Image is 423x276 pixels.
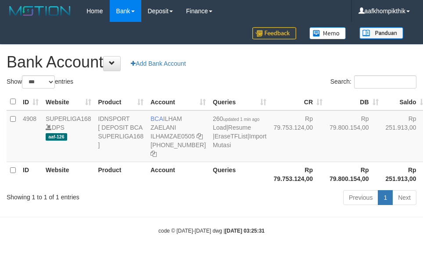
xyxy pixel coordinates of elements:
th: Website: activate to sort column ascending [42,93,95,110]
h1: Bank Account [7,53,416,71]
a: Next [392,190,416,205]
img: Button%20Memo.svg [309,27,346,39]
th: Account: activate to sort column ascending [147,93,209,110]
small: code © [DATE]-[DATE] dwg | [158,228,265,234]
a: Copy 4062280631 to clipboard [151,150,157,157]
th: Account [147,162,209,187]
td: DPS [42,110,95,162]
a: Previous [343,190,378,205]
a: Import Mutasi [213,133,266,149]
div: Showing 1 to 1 of 1 entries [7,189,170,202]
a: SUPERLIGA168 [46,115,91,122]
td: IDNSPORT [ DEPOSIT BCA SUPERLIGA168 ] [95,110,147,162]
label: Search: [330,75,416,88]
a: Add Bank Account [125,56,191,71]
select: Showentries [22,75,55,88]
a: ILHAMZAE0505 [151,133,195,140]
img: panduan.png [359,27,403,39]
th: Rp 79.753.124,00 [270,162,326,187]
th: Queries [209,162,270,187]
td: ILHAM ZAELANI [PHONE_NUMBER] [147,110,209,162]
a: EraseTFList [215,133,247,140]
span: updated 1 min ago [223,117,259,122]
th: ID: activate to sort column ascending [19,93,42,110]
a: 1 [378,190,393,205]
td: Rp 79.800.154,00 [326,110,382,162]
th: Website [42,162,95,187]
td: 4908 [19,110,42,162]
th: CR: activate to sort column ascending [270,93,326,110]
a: Load [213,124,226,131]
span: BCA [151,115,163,122]
th: Product [95,162,147,187]
label: Show entries [7,75,73,88]
th: Product: activate to sort column ascending [95,93,147,110]
input: Search: [354,75,416,88]
th: ID [19,162,42,187]
th: Rp 79.800.154,00 [326,162,382,187]
strong: [DATE] 03:25:31 [225,228,265,234]
a: Resume [228,124,251,131]
th: Queries: activate to sort column ascending [209,93,270,110]
span: aaf-126 [46,133,67,141]
img: MOTION_logo.png [7,4,73,18]
th: DB: activate to sort column ascending [326,93,382,110]
span: 260 [213,115,259,122]
img: Feedback.jpg [252,27,296,39]
a: Copy ILHAMZAE0505 to clipboard [197,133,203,140]
span: | | | [213,115,266,149]
td: Rp 79.753.124,00 [270,110,326,162]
